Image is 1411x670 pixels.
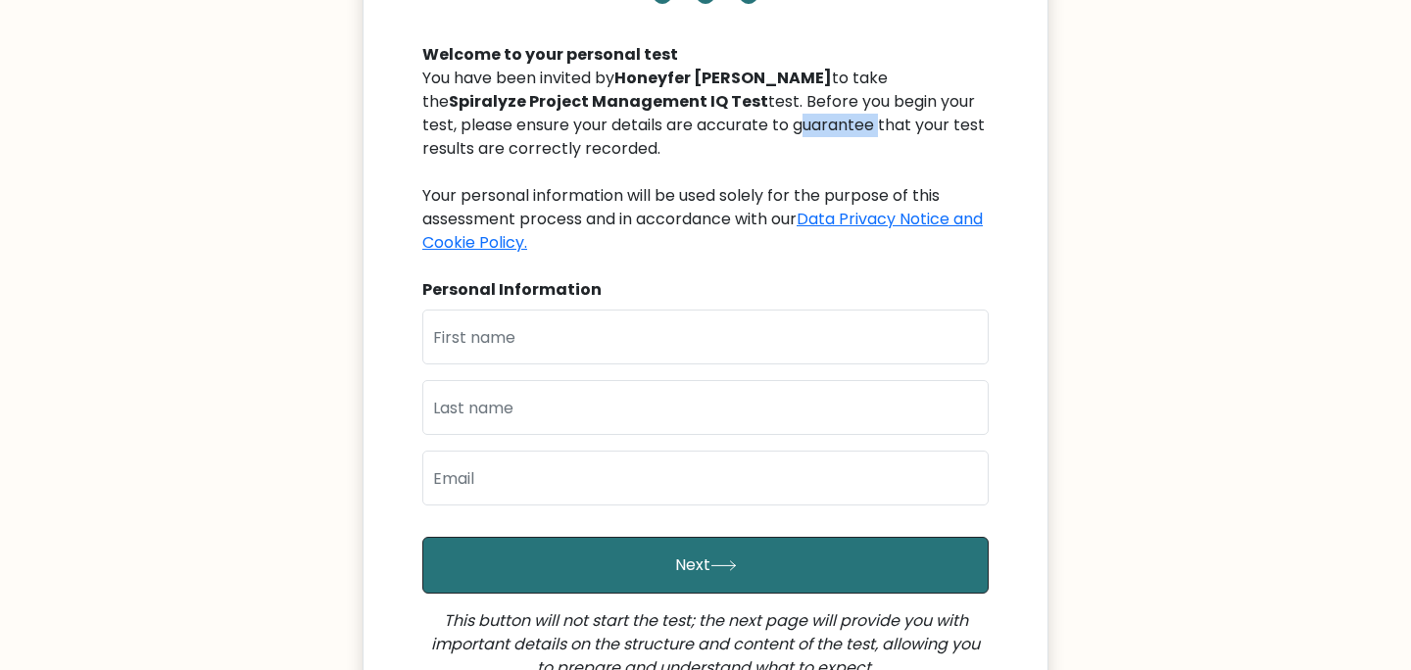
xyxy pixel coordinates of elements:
button: Next [422,537,989,594]
input: Last name [422,380,989,435]
div: Personal Information [422,278,989,302]
b: Honeyfer [PERSON_NAME] [614,67,832,89]
input: Email [422,451,989,505]
a: Data Privacy Notice and Cookie Policy. [422,208,983,254]
input: First name [422,310,989,364]
div: Welcome to your personal test [422,43,989,67]
b: Spiralyze Project Management IQ Test [449,90,768,113]
div: You have been invited by to take the test. Before you begin your test, please ensure your details... [422,67,989,255]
